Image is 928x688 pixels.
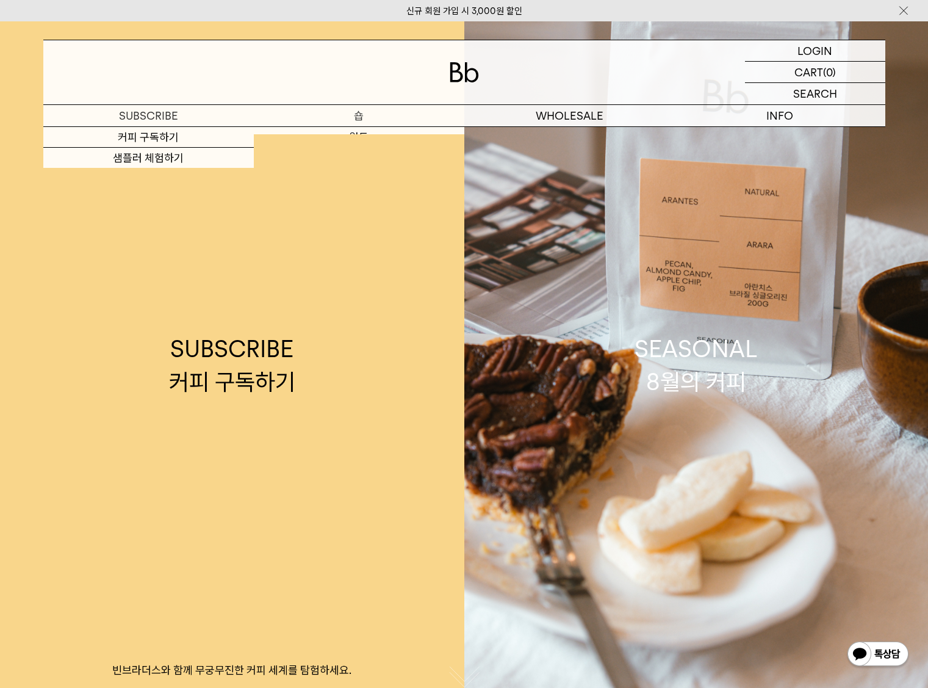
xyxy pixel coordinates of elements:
a: 원두 [254,127,464,148]
a: SUBSCRIBE [43,105,254,126]
a: 신규 회원 가입 시 3,000원 할인 [406,5,522,16]
p: SEARCH [793,83,837,104]
div: SEASONAL 8월의 커피 [635,333,758,397]
img: 로고 [450,62,479,82]
a: LOGIN [745,40,885,62]
p: INFO [675,105,885,126]
a: 숍 [254,105,464,126]
p: LOGIN [797,40,832,61]
p: (0) [823,62,836,82]
a: 샘플러 체험하기 [43,148,254,168]
a: CART (0) [745,62,885,83]
a: 커피 구독하기 [43,127,254,148]
p: WHOLESALE [464,105,675,126]
div: SUBSCRIBE 커피 구독하기 [169,333,295,397]
p: CART [794,62,823,82]
img: 카카오톡 채널 1:1 채팅 버튼 [846,640,910,670]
